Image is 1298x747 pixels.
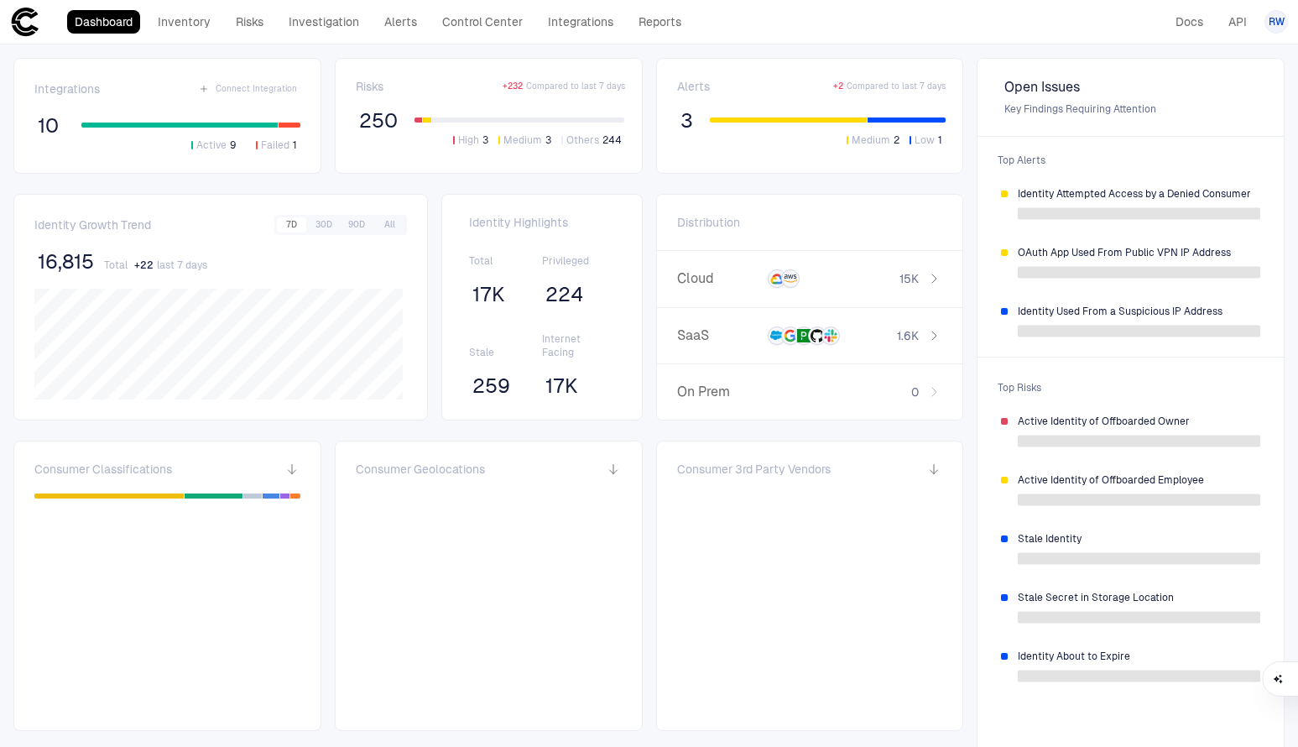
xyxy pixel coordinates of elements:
[1018,305,1260,318] span: Identity Used From a Suspicious IP Address
[988,144,1274,177] span: Top Alerts
[38,249,94,274] span: 16,815
[356,462,485,477] span: Consumer Geolocations
[677,215,740,230] span: Distribution
[526,81,625,92] span: Compared to last 7 days
[542,332,615,359] span: Internet Facing
[542,281,586,308] button: 224
[1018,591,1260,604] span: Stale Secret in Storage Location
[677,107,696,134] button: 3
[495,133,555,148] button: Medium3
[988,371,1274,405] span: Top Risks
[1018,187,1260,201] span: Identity Attempted Access by a Denied Consumer
[228,10,271,34] a: Risks
[435,10,530,34] a: Control Center
[230,138,236,152] span: 9
[469,373,513,400] button: 259
[1018,473,1260,487] span: Active Identity of Offboarded Employee
[195,79,300,99] button: Connect Integration
[545,133,551,147] span: 3
[1018,650,1260,663] span: Identity About to Expire
[34,217,151,232] span: Identity Growth Trend
[1004,79,1257,96] span: Open Issues
[677,270,761,287] span: Cloud
[261,138,289,152] span: Failed
[503,81,523,92] span: + 232
[34,112,61,139] button: 10
[542,373,581,400] button: 17K
[1221,10,1254,34] a: API
[843,133,903,148] button: Medium2
[540,10,621,34] a: Integrations
[157,259,207,272] span: last 7 days
[680,108,693,133] span: 3
[1004,102,1257,116] span: Key Findings Requiring Attention
[469,215,614,230] span: Identity Highlights
[677,384,761,400] span: On Prem
[906,133,946,148] button: Low1
[847,81,946,92] span: Compared to last 7 days
[216,83,297,95] span: Connect Integration
[503,133,542,147] span: Medium
[377,10,425,34] a: Alerts
[469,254,542,268] span: Total
[542,254,615,268] span: Privileged
[34,248,97,275] button: 16,815
[894,133,899,147] span: 2
[356,79,383,94] span: Risks
[134,259,154,272] span: + 22
[677,462,831,477] span: Consumer 3rd Party Vendors
[852,133,890,147] span: Medium
[277,217,306,232] button: 7D
[472,282,505,307] span: 17K
[915,133,935,147] span: Low
[631,10,689,34] a: Reports
[545,282,583,307] span: 224
[911,384,919,400] span: 0
[359,108,398,133] span: 250
[899,271,919,286] span: 15K
[67,10,140,34] a: Dashboard
[34,81,100,97] span: Integrations
[188,138,239,153] button: Active9
[677,79,710,94] span: Alerts
[1018,415,1260,428] span: Active Identity of Offboarded Owner
[1018,246,1260,259] span: OAuth App Used From Public VPN IP Address
[374,217,404,232] button: All
[309,217,339,232] button: 30D
[196,138,227,152] span: Active
[469,281,508,308] button: 17K
[938,133,942,147] span: 1
[833,81,843,92] span: + 2
[281,10,367,34] a: Investigation
[104,259,128,272] span: Total
[356,107,401,134] button: 250
[1018,532,1260,546] span: Stale Identity
[458,133,479,147] span: High
[450,133,492,148] button: High3
[469,346,542,359] span: Stale
[293,138,297,152] span: 1
[1269,15,1285,29] span: RW
[38,113,59,138] span: 10
[545,373,578,399] span: 17K
[150,10,218,34] a: Inventory
[1264,10,1288,34] button: RW
[253,138,300,153] button: Failed1
[34,462,172,477] span: Consumer Classifications
[897,328,919,343] span: 1.6K
[341,217,372,232] button: 90D
[482,133,488,147] span: 3
[677,327,761,344] span: SaaS
[1168,10,1211,34] a: Docs
[472,373,510,399] span: 259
